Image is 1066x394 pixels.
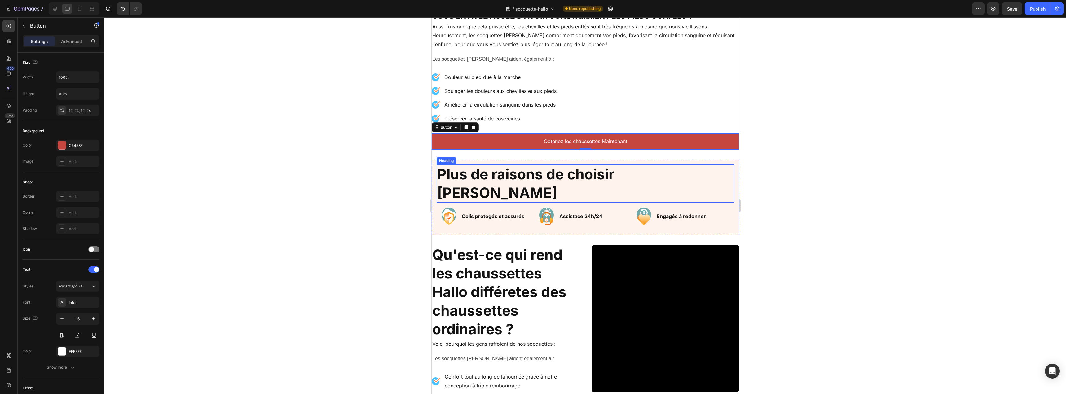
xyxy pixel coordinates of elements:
[515,6,548,12] span: socquette-hallo
[23,385,33,391] div: Effect
[69,226,98,232] div: Add...
[23,159,33,164] div: Image
[47,364,76,370] div: Show more
[23,179,34,185] div: Shape
[1002,2,1022,15] button: Save
[23,267,30,272] div: Text
[117,2,142,15] div: Undo/Redo
[1030,6,1046,12] div: Publish
[56,88,99,99] input: Auto
[41,5,43,12] p: 7
[23,128,44,134] div: Background
[69,349,98,354] div: FFFFFF
[23,300,30,305] div: Font
[513,6,514,12] span: /
[1025,2,1051,15] button: Publish
[56,72,99,83] input: Auto
[69,210,98,216] div: Add...
[23,247,30,252] div: Icon
[59,283,82,289] span: Paragraph 1*
[23,194,35,199] div: Border
[23,107,37,113] div: Padding
[61,38,82,45] p: Advanced
[23,226,37,231] div: Shadow
[56,281,99,292] button: Paragraph 1*
[569,6,601,11] span: Need republishing
[1007,6,1017,11] span: Save
[69,143,98,148] div: C5453F
[432,17,739,394] iframe: Design area
[23,314,39,323] div: Size
[23,91,34,97] div: Height
[23,210,35,215] div: Corner
[31,38,48,45] p: Settings
[5,113,15,118] div: Beta
[23,348,32,354] div: Color
[23,283,33,289] div: Styles
[23,74,33,80] div: Width
[23,59,39,67] div: Size
[23,362,99,373] button: Show more
[23,142,32,148] div: Color
[2,2,46,15] button: 7
[69,300,98,305] div: Inter
[1045,364,1060,379] div: Open Intercom Messenger
[69,159,98,164] div: Add...
[30,22,83,29] p: Button
[69,194,98,199] div: Add...
[6,66,15,71] div: 450
[69,108,98,113] div: 12, 24, 12, 24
